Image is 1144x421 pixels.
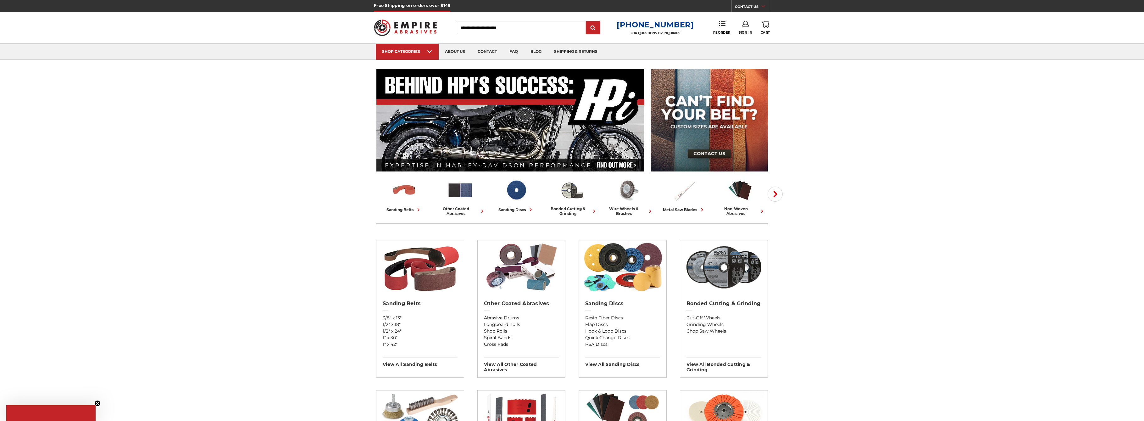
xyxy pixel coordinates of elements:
a: Spiral Bands [484,334,559,341]
img: Bonded Cutting & Grinding [559,177,585,203]
img: Sanding Belts [391,177,417,203]
a: Quick Change Discs [585,334,660,341]
a: Flap Discs [585,321,660,328]
a: Reorder [713,21,730,34]
button: Close teaser [94,400,101,407]
a: 1" x 30" [383,334,458,341]
a: contact [471,44,503,60]
a: shipping & returns [548,44,604,60]
div: other coated abrasives [435,206,486,216]
h3: View All bonded cutting & grinding [686,357,761,373]
a: about us [439,44,471,60]
a: Cut-Off Wheels [686,315,761,321]
a: sanding discs [491,177,541,213]
a: Cart [761,21,770,35]
div: wire wheels & brushes [603,206,653,216]
img: Other Coated Abrasives [481,240,562,294]
h2: Bonded Cutting & Grinding [686,300,761,307]
div: Close teaser [6,405,96,421]
a: 3/8" x 13" [383,315,458,321]
div: non-woven abrasives [714,206,765,216]
a: 1/2" x 18" [383,321,458,328]
a: Longboard Rolls [484,321,559,328]
a: wire wheels & brushes [603,177,653,216]
a: metal saw blades [658,177,709,213]
img: Metal Saw Blades [671,177,697,203]
img: Non-woven Abrasives [727,177,753,203]
img: Sanding Discs [582,240,664,294]
input: Submit [587,22,599,34]
h2: Sanding Discs [585,300,660,307]
img: Bonded Cutting & Grinding [683,240,765,294]
p: FOR QUESTIONS OR INQUIRIES [617,31,694,35]
img: Banner for an interview featuring Horsepower Inc who makes Harley performance upgrades featured o... [376,69,645,171]
img: Empire Abrasives [374,15,437,40]
div: metal saw blades [663,206,705,213]
button: Next [768,187,783,202]
a: other coated abrasives [435,177,486,216]
h3: View All sanding belts [383,357,458,367]
a: blog [524,44,548,60]
h3: View All sanding discs [585,357,660,367]
span: Reorder [713,31,730,35]
img: Wire Wheels & Brushes [615,177,641,203]
img: Sanding Discs [503,177,529,203]
span: Sign In [739,31,752,35]
a: bonded cutting & grinding [547,177,597,216]
img: promo banner for custom belts. [651,69,768,171]
a: Chop Saw Wheels [686,328,761,334]
div: SHOP CATEGORIES [382,49,432,54]
a: CONTACT US [735,3,770,12]
a: faq [503,44,524,60]
a: Cross Pads [484,341,559,348]
h2: Other Coated Abrasives [484,300,559,307]
a: [PHONE_NUMBER] [617,20,694,29]
span: Cart [761,31,770,35]
h2: Sanding Belts [383,300,458,307]
img: Sanding Belts [380,240,461,294]
a: PSA Discs [585,341,660,348]
a: sanding belts [379,177,430,213]
a: Grinding Wheels [686,321,761,328]
a: Hook & Loop Discs [585,328,660,334]
a: 1/2" x 24" [383,328,458,334]
div: sanding discs [498,206,534,213]
img: Other Coated Abrasives [447,177,473,203]
a: 1" x 42" [383,341,458,348]
a: Resin Fiber Discs [585,315,660,321]
a: non-woven abrasives [714,177,765,216]
a: Abrasive Drums [484,315,559,321]
div: sanding belts [386,206,422,213]
div: bonded cutting & grinding [547,206,597,216]
h3: View All other coated abrasives [484,357,559,373]
a: Shop Rolls [484,328,559,334]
